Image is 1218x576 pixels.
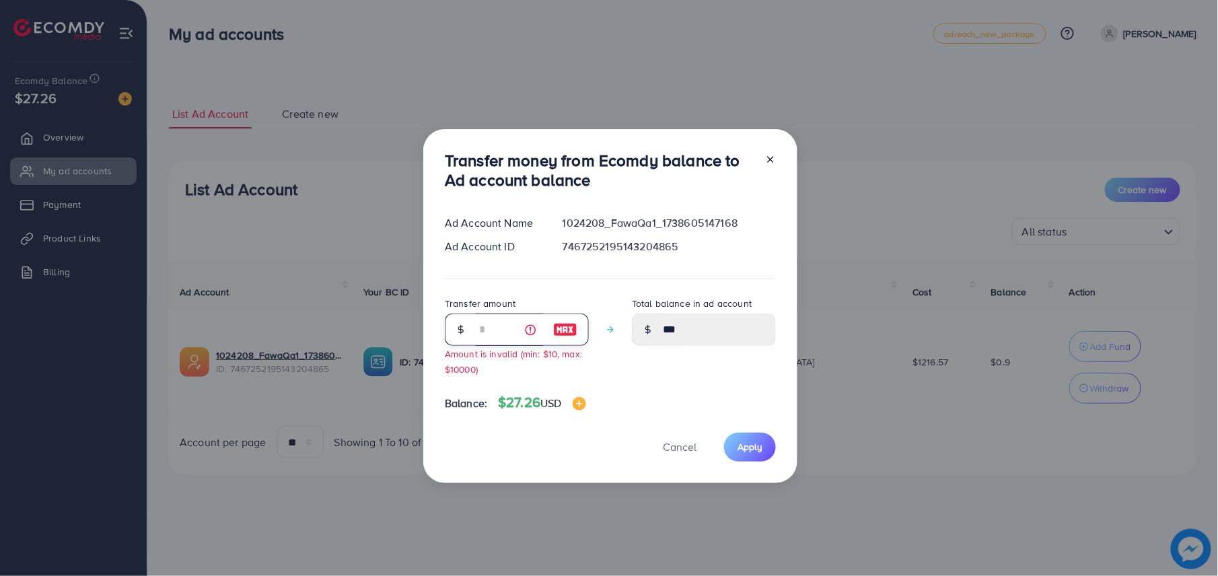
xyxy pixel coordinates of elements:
[445,347,582,375] small: Amount is invalid (min: $10, max: $10000)
[738,440,762,454] span: Apply
[573,397,586,410] img: image
[552,215,787,231] div: 1024208_FawaQa1_1738605147168
[552,239,787,254] div: 7467252195143204865
[553,322,577,338] img: image
[434,215,552,231] div: Ad Account Name
[646,433,713,462] button: Cancel
[724,433,776,462] button: Apply
[445,396,487,411] span: Balance:
[498,394,585,411] h4: $27.26
[540,396,561,410] span: USD
[632,297,752,310] label: Total balance in ad account
[663,439,696,454] span: Cancel
[434,239,552,254] div: Ad Account ID
[445,297,515,310] label: Transfer amount
[445,151,754,190] h3: Transfer money from Ecomdy balance to Ad account balance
